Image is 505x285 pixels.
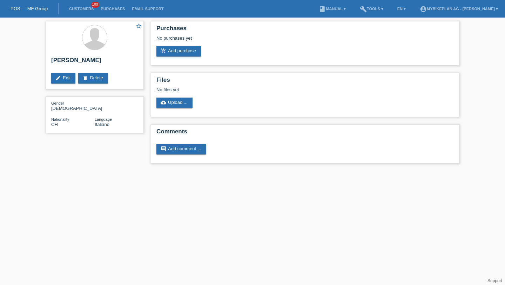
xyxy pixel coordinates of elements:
i: build [360,6,367,13]
h2: Comments [156,128,454,139]
div: No files yet [156,87,371,92]
a: Email Support [128,7,167,11]
div: [DEMOGRAPHIC_DATA] [51,100,95,111]
a: bookManual ▾ [315,7,349,11]
h2: Files [156,77,454,87]
a: deleteDelete [78,73,108,84]
a: Support [487,278,502,283]
a: add_shopping_cartAdd purchase [156,46,201,57]
a: Customers [66,7,97,11]
i: star_border [136,23,142,29]
h2: Purchases [156,25,454,35]
a: cloud_uploadUpload ... [156,98,193,108]
h2: [PERSON_NAME] [51,57,138,67]
span: Nationality [51,117,69,121]
a: account_circleMybikeplan AG - [PERSON_NAME] ▾ [416,7,501,11]
i: cloud_upload [161,100,166,105]
a: buildTools ▾ [356,7,387,11]
span: 100 [91,2,100,8]
span: Language [95,117,112,121]
a: Purchases [97,7,128,11]
i: delete [82,75,88,81]
span: Gender [51,101,64,105]
i: account_circle [420,6,427,13]
div: No purchases yet [156,35,454,46]
a: POS — MF Group [11,6,48,11]
i: edit [55,75,61,81]
a: commentAdd comment ... [156,144,206,154]
i: comment [161,146,166,152]
span: Italiano [95,122,109,127]
a: editEdit [51,73,75,84]
span: Switzerland [51,122,58,127]
a: EN ▾ [394,7,409,11]
i: book [319,6,326,13]
a: star_border [136,23,142,30]
i: add_shopping_cart [161,48,166,54]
